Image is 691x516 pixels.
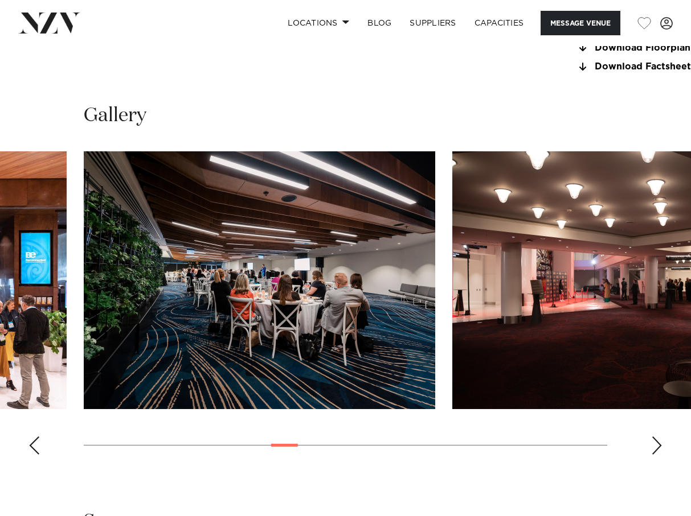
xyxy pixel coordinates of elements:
[541,11,620,35] button: Message Venue
[465,11,533,35] a: Capacities
[358,11,400,35] a: BLOG
[84,151,435,409] swiper-slide: 11 / 28
[18,13,80,33] img: nzv-logo.png
[84,103,146,129] h2: Gallery
[279,11,358,35] a: Locations
[400,11,465,35] a: SUPPLIERS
